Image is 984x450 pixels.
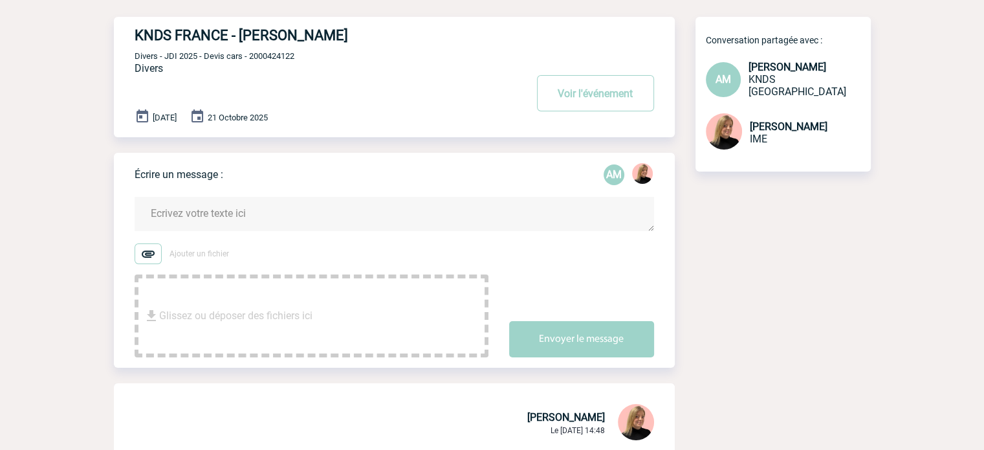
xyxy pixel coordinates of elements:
span: [PERSON_NAME] [527,411,605,423]
span: IME [750,133,767,145]
img: 131233-0.png [632,163,653,184]
div: Estelle PERIOU [632,163,653,186]
img: 131233-0.png [618,404,654,440]
p: AM [604,164,624,185]
button: Voir l'événement [537,75,654,111]
img: file_download.svg [144,308,159,324]
img: 131233-0.png [706,113,742,150]
button: Envoyer le message [509,321,654,357]
h4: KNDS FRANCE - [PERSON_NAME] [135,27,487,43]
p: Conversation partagée avec : [706,35,871,45]
span: Glissez ou déposer des fichiers ici [159,284,312,348]
span: [PERSON_NAME] [749,61,826,73]
div: Aurélie MORO [604,164,624,185]
span: [DATE] [153,113,177,122]
span: Divers - JDI 2025 - Devis cars - 2000424122 [135,51,294,61]
span: AM [716,73,731,85]
p: Écrire un message : [135,168,223,181]
span: Ajouter un fichier [169,249,229,258]
span: Divers [135,62,163,74]
span: Le [DATE] 14:48 [551,426,605,435]
span: KNDS [GEOGRAPHIC_DATA] [749,73,846,98]
span: 21 Octobre 2025 [208,113,268,122]
span: [PERSON_NAME] [750,120,827,133]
